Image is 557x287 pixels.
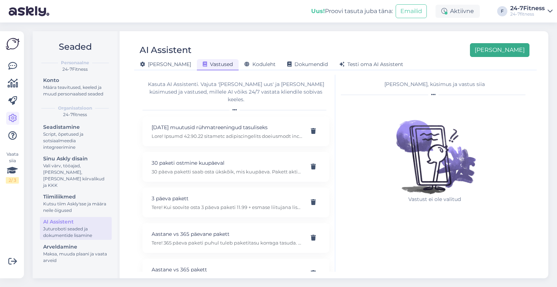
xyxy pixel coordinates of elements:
[38,66,112,73] div: 24-7Fitness
[388,101,482,196] img: No qna
[40,122,112,152] a: SeadistamineScript, õpetused ja sotsiaalmeedia integreerimine
[311,7,393,16] div: Proovi tasuta juba täna:
[143,81,329,103] div: Kasuta AI Assistenti. Vajuta '[PERSON_NAME] uus' ja [PERSON_NAME] küsimused ja vastused, millele ...
[203,61,233,67] span: Vastused
[152,266,303,274] p: Aastane vs 365 pakett
[43,226,108,239] div: Juturoboti seaded ja dokumentide lisamine
[40,75,112,98] a: KontoMäära teavitused, keeled ja muud personaalsed seaded
[152,159,303,167] p: 30 paketi ostmine kuupäeval
[6,177,19,184] div: 2 / 3
[311,8,325,15] b: Uus!
[40,192,112,215] a: TiimiliikmedKutsu tiim Askly'sse ja määra neile õigused
[43,243,108,251] div: Arveldamine
[43,193,108,201] div: Tiimiliikmed
[40,217,112,240] a: AI AssistentJuturoboti seaded ja dokumentide lisamine
[152,239,303,246] p: Tere! 365 päeva paketi puhul tuleb paketitasu korraga tasuda. Aastase lepinguga paketi puhul on t...
[140,43,191,57] div: AI Assistent
[143,188,329,217] div: 3 päeva pakettTere! Kui soovite osta 3 päeva paketi 11.99 + esmase liitujana lisandub 10 eur liit...
[6,37,20,51] img: Askly Logo
[43,163,108,189] div: Vali värv, tööajad, [PERSON_NAME], [PERSON_NAME] kiirvalikud ja KKK
[470,43,529,57] button: [PERSON_NAME]
[339,61,403,67] span: Testi oma AI Assistent
[152,133,303,139] p: Lore! Ipsumd 42.90.22 sitametc adipiscingelits doeiusmodt inci utlabo etdolorem aliquaenimad mi v...
[43,201,108,214] div: Kutsu tiim Askly'sse ja määra neile õigused
[152,230,303,238] p: Aastane vs 365 päevane pakett
[6,151,19,184] div: Vaata siia
[43,155,108,163] div: Sinu Askly disain
[510,5,545,11] div: 24-7Fitness
[244,61,276,67] span: Koduleht
[152,123,303,131] p: [DATE] muutusid rühmatreeningud tasuliseks
[43,123,108,131] div: Seadistamine
[396,4,427,18] button: Emailid
[152,168,303,175] p: 30 päeva paketti saab osta ükskõik, mis kuupäeva. Pakett aktiveerub koheselt [PERSON_NAME] makse ...
[152,204,303,210] p: Tere! Kui soovite osta 3 päeva paketi 11.99 + esmase liitujana lisandub 10 eur liitumistasu, siis...
[341,81,528,88] div: [PERSON_NAME], küsimus ja vastus siia
[43,84,108,97] div: Määra teavitused, keeled ja muud personaalsed seaded
[287,61,328,67] span: Dokumendid
[43,77,108,84] div: Konto
[40,154,112,190] a: Sinu Askly disainVali värv, tööajad, [PERSON_NAME], [PERSON_NAME] kiirvalikud ja KKK
[38,111,112,118] div: 24-7fitness
[436,5,480,18] div: Aktiivne
[61,60,89,66] b: Personaalne
[40,242,112,265] a: ArveldamineMaksa, muuda plaani ja vaata arveid
[43,218,108,226] div: AI Assistent
[58,105,92,111] b: Organisatsioon
[43,251,108,264] div: Maksa, muuda plaani ja vaata arveid
[143,116,329,146] div: [DATE] muutusid rühmatreeningud tasuliseksLore! Ipsumd 42.90.22 sitametc adipiscingelits doeiusmo...
[143,223,329,253] div: Aastane vs 365 päevane pakettTere! 365 päeva paketi puhul tuleb paketitasu korraga tasuda. Aastas...
[510,11,545,17] div: 24-7fitness
[43,131,108,151] div: Script, õpetused ja sotsiaalmeedia integreerimine
[38,40,112,54] h2: Seaded
[388,196,482,203] p: Vastust ei ole valitud
[140,61,191,67] span: [PERSON_NAME]
[152,194,303,202] p: 3 päeva pakett
[497,6,507,16] div: F
[143,152,329,182] div: 30 paketi ostmine kuupäeval30 päeva paketti saab osta ükskõik, mis kuupäeva. Pakett aktiveerub ko...
[510,5,553,17] a: 24-7Fitness24-7fitness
